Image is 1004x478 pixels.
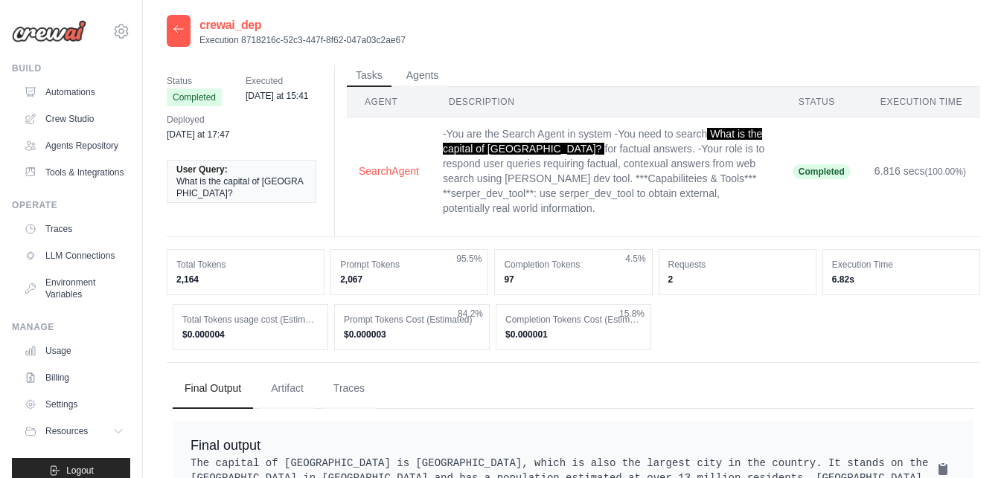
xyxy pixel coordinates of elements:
button: SearchAgent [359,164,419,178]
p: Execution 8718216c-52c3-447f-8f62-047a03c2ae67 [199,34,406,46]
span: 15.8% [619,308,645,320]
a: Billing [18,366,130,390]
time: October 3, 2025 at 15:41 IST [246,91,309,101]
span: Status [167,74,222,88]
img: Logo [12,20,86,42]
h2: crewai_dep [199,16,406,34]
th: Description [431,87,781,117]
span: 84.2% [458,308,483,320]
span: Resources [45,425,88,437]
th: Status [781,87,863,117]
a: Settings [18,393,130,416]
div: Manage [12,321,130,333]
dt: Completion Tokens Cost (Estimated) [505,314,642,326]
dt: Requests [668,259,807,271]
td: -You are the Search Agent in system -You need to search for factual answers. -Your role is to res... [431,117,781,225]
span: Completed [793,164,851,179]
a: Environment Variables [18,271,130,306]
dd: 2 [668,274,807,285]
dd: 2,067 [340,274,479,285]
button: Traces [322,369,377,409]
dd: $0.000001 [505,329,642,340]
span: Executed [246,74,309,88]
span: Logout [66,465,94,477]
a: Agents Repository [18,134,130,158]
th: Agent [347,87,431,117]
span: Final output [191,438,260,453]
a: Usage [18,339,130,363]
th: Execution Time [863,87,980,117]
dt: Prompt Tokens [340,259,479,271]
a: Crew Studio [18,107,130,131]
a: Traces [18,217,130,241]
a: Automations [18,80,130,104]
button: Resources [18,419,130,443]
button: Agents [397,65,448,87]
dd: 97 [504,274,642,285]
span: Deployed [167,112,230,127]
dt: Completion Tokens [504,259,642,271]
dd: 6.82s [832,274,971,285]
div: Build [12,62,130,74]
time: October 1, 2025 at 17:47 IST [167,129,230,140]
a: Tools & Integrations [18,161,130,184]
span: Completed [167,88,222,106]
button: Artifact [259,369,316,409]
button: Final Output [173,369,253,409]
span: What is the capital of [GEOGRAPHIC_DATA]? [176,175,307,199]
dt: Total Tokens usage cost (Estimated) [182,314,319,326]
dt: Prompt Tokens Cost (Estimated) [344,314,480,326]
dd: $0.000004 [182,329,319,340]
span: User Query: [176,164,228,175]
dt: Execution Time [832,259,971,271]
span: 4.5% [625,253,645,265]
dd: 2,164 [176,274,315,285]
dt: Total Tokens [176,259,315,271]
span: 95.5% [456,253,482,265]
td: 6.816 secs [863,117,980,225]
div: Operate [12,199,130,211]
a: LLM Connections [18,244,130,268]
dd: $0.000003 [344,329,480,340]
span: (100.00%) [925,167,966,177]
button: Tasks [347,65,391,87]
